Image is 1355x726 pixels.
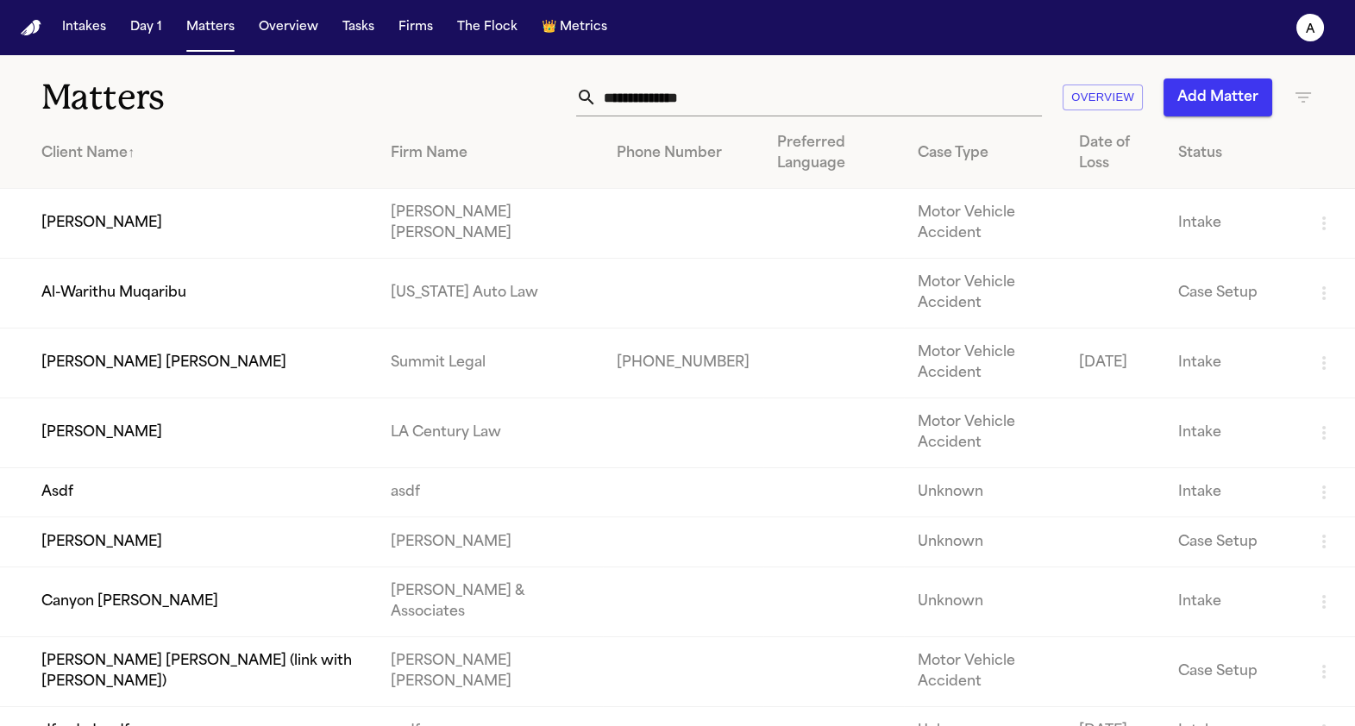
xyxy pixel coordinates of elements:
td: Unknown [904,468,1066,517]
td: Intake [1164,566,1300,636]
td: Case Setup [1164,259,1300,329]
td: [PERSON_NAME] [PERSON_NAME] [377,636,603,706]
td: [DATE] [1065,329,1164,398]
div: Preferred Language [777,133,890,174]
td: [PERSON_NAME] [377,517,603,566]
div: Firm Name [391,143,589,164]
td: LA Century Law [377,398,603,468]
button: Intakes [55,12,113,43]
td: Motor Vehicle Accident [904,398,1066,468]
td: Motor Vehicle Accident [904,259,1066,329]
button: Firms [392,12,440,43]
button: Matters [179,12,242,43]
td: [PERSON_NAME] [PERSON_NAME] [377,189,603,259]
td: Summit Legal [377,329,603,398]
div: Case Type [918,143,1052,164]
button: Tasks [336,12,381,43]
td: Intake [1164,329,1300,398]
div: Status [1178,143,1286,164]
td: Case Setup [1164,517,1300,566]
td: Unknown [904,566,1066,636]
td: Motor Vehicle Accident [904,189,1066,259]
img: Finch Logo [21,20,41,36]
button: Day 1 [123,12,169,43]
button: Overview [252,12,325,43]
td: asdf [377,468,603,517]
td: Motor Vehicle Accident [904,329,1066,398]
div: Date of Loss [1079,133,1150,174]
td: Case Setup [1164,636,1300,706]
button: The Flock [450,12,524,43]
td: Intake [1164,398,1300,468]
td: [PHONE_NUMBER] [603,329,763,398]
h1: Matters [41,76,399,119]
button: Overview [1063,84,1143,111]
a: Home [21,20,41,36]
div: Phone Number [617,143,750,164]
td: [US_STATE] Auto Law [377,259,603,329]
div: Client Name ↑ [41,143,363,164]
td: Intake [1164,189,1300,259]
button: crownMetrics [535,12,614,43]
td: Motor Vehicle Accident [904,636,1066,706]
td: [PERSON_NAME] & Associates [377,566,603,636]
td: Unknown [904,517,1066,566]
button: Add Matter [1164,78,1272,116]
td: Intake [1164,468,1300,517]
